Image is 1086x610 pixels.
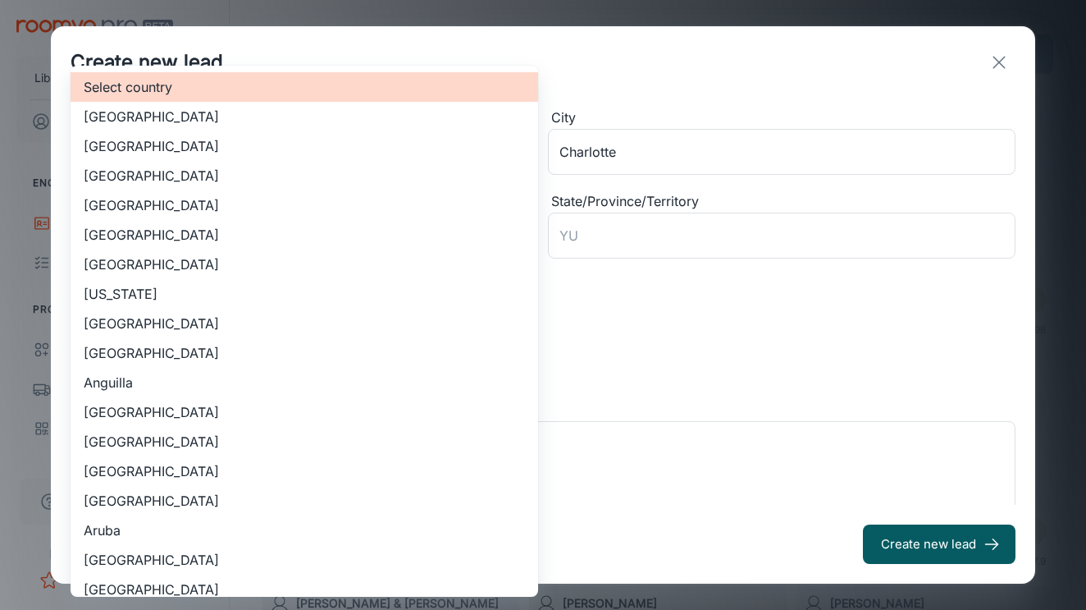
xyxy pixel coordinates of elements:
li: [GEOGRAPHIC_DATA] [71,309,538,338]
li: [GEOGRAPHIC_DATA] [71,161,538,190]
li: [GEOGRAPHIC_DATA] [71,575,538,604]
li: [GEOGRAPHIC_DATA] [71,220,538,250]
li: [GEOGRAPHIC_DATA] [71,131,538,161]
li: [GEOGRAPHIC_DATA] [71,545,538,575]
li: Select country [71,72,538,102]
li: Anguilla [71,368,538,397]
li: [GEOGRAPHIC_DATA] [71,190,538,220]
li: [US_STATE] [71,279,538,309]
li: Aruba [71,516,538,545]
li: [GEOGRAPHIC_DATA] [71,427,538,456]
li: [GEOGRAPHIC_DATA] [71,250,538,279]
li: [GEOGRAPHIC_DATA] [71,397,538,427]
li: [GEOGRAPHIC_DATA] [71,486,538,516]
li: [GEOGRAPHIC_DATA] [71,456,538,486]
li: [GEOGRAPHIC_DATA] [71,102,538,131]
li: [GEOGRAPHIC_DATA] [71,338,538,368]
